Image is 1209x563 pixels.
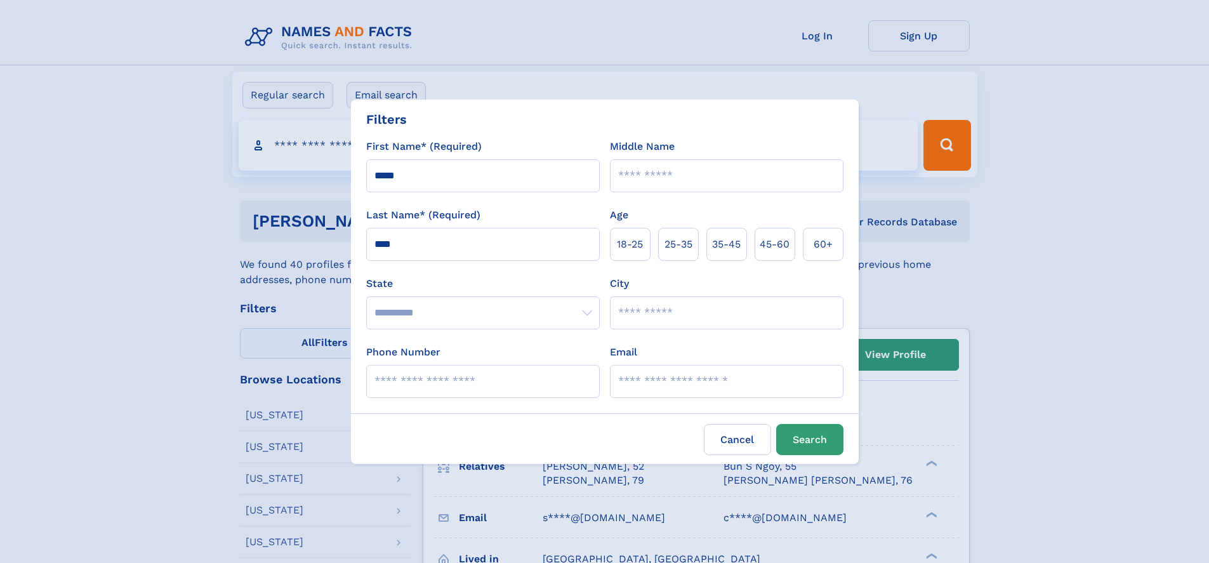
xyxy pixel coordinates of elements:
label: Cancel [704,424,771,455]
label: Email [610,345,637,360]
button: Search [776,424,843,455]
label: Middle Name [610,139,675,154]
div: Filters [366,110,407,129]
label: Age [610,208,628,223]
label: Phone Number [366,345,440,360]
label: City [610,276,629,291]
span: 35‑45 [712,237,741,252]
span: 18‑25 [617,237,643,252]
span: 25‑35 [664,237,692,252]
label: State [366,276,600,291]
label: First Name* (Required) [366,139,482,154]
span: 60+ [814,237,833,252]
label: Last Name* (Required) [366,208,480,223]
span: 45‑60 [760,237,789,252]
